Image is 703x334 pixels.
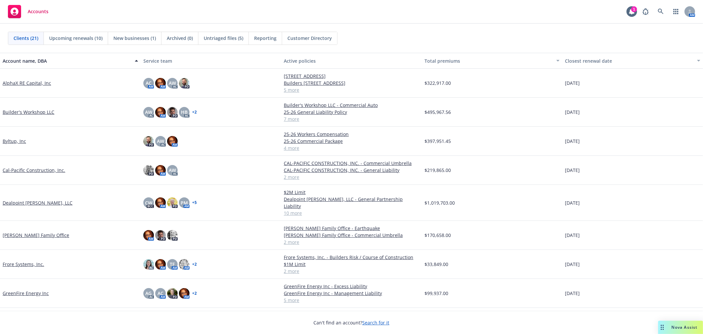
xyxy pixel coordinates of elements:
span: [DATE] [565,232,580,239]
a: [PERSON_NAME] Family Office - Earthquake [284,225,419,232]
button: Service team [141,53,281,69]
div: Active policies [284,57,419,64]
span: [DATE] [565,261,580,268]
a: Builders [STREET_ADDRESS] [284,80,419,86]
span: AW [145,109,152,116]
a: + 2 [192,262,197,266]
a: Dealpoint [PERSON_NAME], LLC - General Partnership Liability [284,196,419,210]
div: Total premiums [425,57,553,64]
button: Active policies [281,53,422,69]
img: photo [143,230,154,241]
img: photo [155,230,166,241]
img: photo [155,165,166,176]
a: Builder's Workshop LLC - Commercial Auto [284,102,419,109]
span: CW [145,199,152,206]
a: Search [654,5,667,18]
span: [DATE] [565,138,580,145]
a: Report a Bug [639,5,652,18]
a: Frore Systems, Inc. - Builders Risk / Course of Construction [284,254,419,261]
img: photo [179,259,190,270]
a: $2M Limit [284,189,419,196]
span: $495,967.56 [425,109,451,116]
span: $170,658.00 [425,232,451,239]
img: photo [143,259,154,270]
span: Clients (21) [14,35,38,42]
span: $322,917.00 [425,80,451,86]
span: [DATE] [565,199,580,206]
a: AlphaX RE Capital, Inc [3,80,51,86]
img: photo [179,78,190,88]
span: Untriaged files (5) [204,35,243,42]
a: Byltup, Inc [3,138,26,145]
button: Nova Assist [658,321,703,334]
div: Service team [143,57,279,64]
span: Customer Directory [287,35,332,42]
div: Account name, DBA [3,57,131,64]
img: photo [167,197,178,208]
div: Drag to move [658,321,666,334]
a: 25-26 Commercial Package [284,138,419,145]
a: $1M Limit [284,261,419,268]
a: 10 more [284,210,419,217]
span: PM [181,199,188,206]
span: [DATE] [565,109,580,116]
img: photo [179,288,190,299]
a: CAL-PACIFIC CONSTRUCTION, INC. - General Liability [284,167,419,174]
a: Builder's Workshop LLC [3,109,54,116]
span: Accounts [28,9,48,14]
a: 7 more [284,116,419,122]
span: AW [169,167,176,174]
span: Archived (0) [167,35,193,42]
span: $219,865.00 [425,167,451,174]
a: Accounts [5,2,51,21]
img: photo [155,107,166,117]
span: $33,849.00 [425,261,448,268]
img: photo [155,197,166,208]
a: 4 more [284,145,419,151]
span: [DATE] [565,290,580,297]
a: + 2 [192,110,197,114]
a: [PERSON_NAME] Family Office - Commercial Umbrella [284,232,419,239]
img: photo [167,288,178,299]
button: Closest renewal date [562,53,703,69]
div: 1 [631,6,637,12]
span: Reporting [254,35,277,42]
span: New businesses (1) [113,35,156,42]
span: AC [146,80,152,86]
span: HB [181,109,188,116]
span: [DATE] [565,80,580,86]
img: photo [167,107,178,117]
img: photo [143,136,154,147]
a: 25-26 Workers Compensation [284,131,419,138]
a: 2 more [284,174,419,181]
a: 25-26 General Liability Policy [284,109,419,116]
a: Search for it [363,319,390,326]
a: 2 more [284,239,419,246]
a: Dealpoint [PERSON_NAME], LLC [3,199,73,206]
img: photo [155,78,166,88]
a: 2 more [284,268,419,275]
a: + 2 [192,291,197,295]
span: AG [145,290,152,297]
span: [DATE] [565,167,580,174]
a: [PERSON_NAME] Family Office [3,232,69,239]
span: AW [157,138,164,145]
a: GreenFire Energy Inc - Excess Liability [284,283,419,290]
img: photo [167,230,178,241]
a: Cal-Pacific Construction, Inc. [3,167,65,174]
img: photo [167,136,178,147]
img: photo [155,259,166,270]
a: 5 more [284,86,419,93]
span: Nova Assist [672,324,698,330]
a: GreenFire Energy Inc [3,290,49,297]
a: 5 more [284,297,419,304]
span: $99,937.00 [425,290,448,297]
a: Frore Systems, Inc. [3,261,44,268]
a: Switch app [669,5,683,18]
img: photo [143,165,154,176]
